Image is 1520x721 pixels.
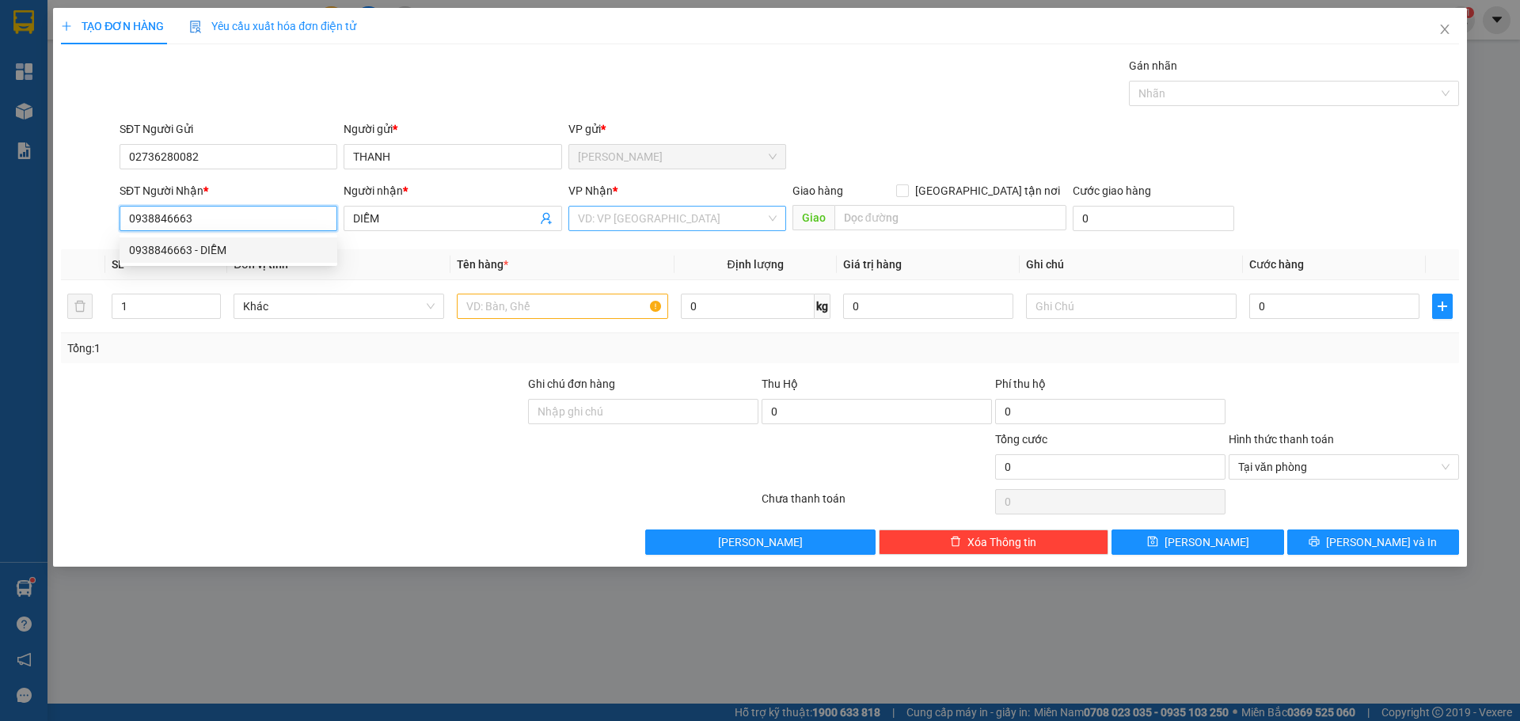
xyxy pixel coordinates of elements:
[74,75,288,103] text: CTTLT1410250060
[61,21,72,32] span: plus
[243,294,435,318] span: Khác
[815,294,830,319] span: kg
[843,258,902,271] span: Giá trị hàng
[457,258,508,271] span: Tên hàng
[528,399,758,424] input: Ghi chú đơn hàng
[112,258,124,271] span: SL
[1287,529,1459,555] button: printer[PERSON_NAME] và In
[344,182,561,199] div: Người nhận
[189,20,356,32] span: Yêu cầu xuất hóa đơn điện tử
[995,375,1225,399] div: Phí thu hộ
[909,182,1066,199] span: [GEOGRAPHIC_DATA] tận nơi
[1020,249,1243,280] th: Ghi chú
[61,20,164,32] span: TẠO ĐƠN HÀNG
[120,120,337,138] div: SĐT Người Gửi
[457,294,667,319] input: VD: Bàn, Ghế
[578,145,777,169] span: Cao Tốc
[1147,536,1158,548] span: save
[67,294,93,319] button: delete
[760,490,994,518] div: Chưa thanh toán
[1433,300,1452,313] span: plus
[718,533,803,551] span: [PERSON_NAME]
[189,21,202,33] img: icon
[9,113,352,155] div: [PERSON_NAME]
[1432,294,1453,319] button: plus
[995,433,1047,446] span: Tổng cước
[1165,533,1249,551] span: [PERSON_NAME]
[879,529,1109,555] button: deleteXóa Thông tin
[834,205,1066,230] input: Dọc đường
[950,536,961,548] span: delete
[1249,258,1304,271] span: Cước hàng
[528,378,615,390] label: Ghi chú đơn hàng
[1111,529,1283,555] button: save[PERSON_NAME]
[1238,455,1450,479] span: Tại văn phòng
[1026,294,1237,319] input: Ghi Chú
[234,258,293,271] span: Đơn vị tính
[1129,59,1177,72] label: Gán nhãn
[1073,206,1234,231] input: Cước giao hàng
[1423,8,1467,52] button: Close
[1309,536,1320,548] span: printer
[792,184,843,197] span: Giao hàng
[344,120,561,138] div: Người gửi
[645,529,876,555] button: [PERSON_NAME]
[792,205,834,230] span: Giao
[728,258,784,271] span: Định lượng
[1438,23,1451,36] span: close
[568,120,786,138] div: VP gửi
[1229,433,1334,446] label: Hình thức thanh toán
[1326,533,1437,551] span: [PERSON_NAME] và In
[568,184,613,197] span: VP Nhận
[843,294,1013,319] input: 0
[1073,184,1151,197] label: Cước giao hàng
[762,378,798,390] span: Thu Hộ
[120,182,337,199] div: SĐT Người Nhận
[540,212,553,225] span: user-add
[67,340,587,357] div: Tổng: 1
[967,533,1036,551] span: Xóa Thông tin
